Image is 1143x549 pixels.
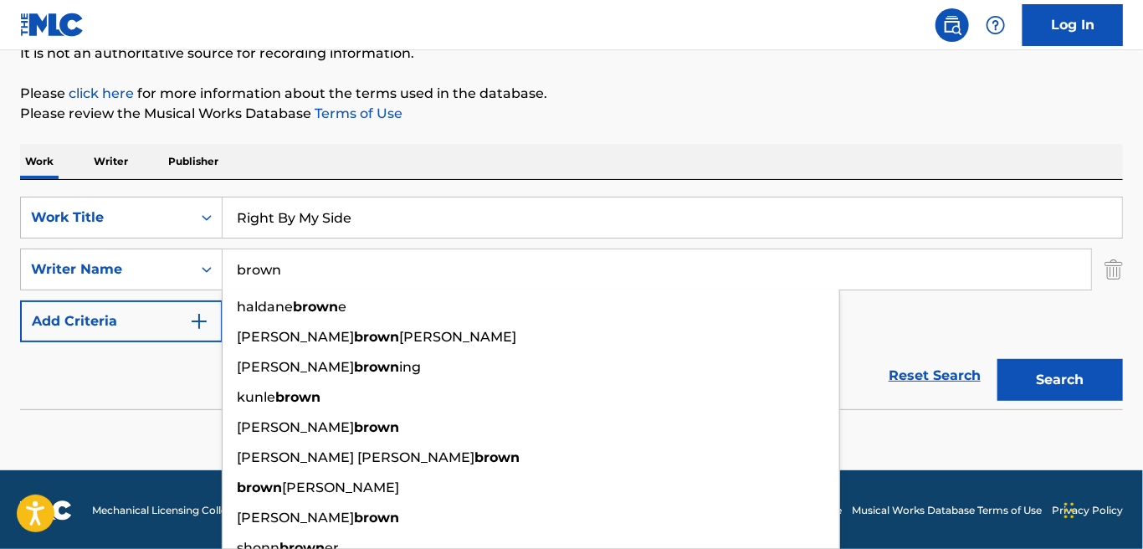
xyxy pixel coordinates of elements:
[354,419,399,435] strong: brown
[20,197,1123,409] form: Search Form
[237,359,354,375] span: [PERSON_NAME]
[354,359,399,375] strong: brown
[69,85,134,101] a: click here
[880,357,989,394] a: Reset Search
[20,500,72,521] img: logo
[1064,485,1074,536] div: Drag
[20,144,59,179] p: Work
[1052,503,1123,518] a: Privacy Policy
[1105,249,1123,290] img: Delete Criterion
[354,329,399,345] strong: brown
[89,144,133,179] p: Writer
[935,8,969,42] a: Public Search
[354,510,399,526] strong: brown
[20,13,85,37] img: MLC Logo
[852,503,1042,518] a: Musical Works Database Terms of Use
[338,299,346,315] span: e
[986,15,1006,35] img: help
[163,144,223,179] p: Publisher
[282,480,399,495] span: [PERSON_NAME]
[189,311,209,331] img: 9d2ae6d4665cec9f34b9.svg
[237,389,275,405] span: kunle
[237,449,474,465] span: [PERSON_NAME] [PERSON_NAME]
[311,105,402,121] a: Terms of Use
[237,329,354,345] span: [PERSON_NAME]
[942,15,962,35] img: search
[399,359,421,375] span: ing
[293,299,338,315] strong: brown
[237,419,354,435] span: [PERSON_NAME]
[1059,469,1143,549] iframe: Chat Widget
[275,389,320,405] strong: brown
[1023,4,1123,46] a: Log In
[20,300,223,342] button: Add Criteria
[237,299,293,315] span: haldane
[474,449,520,465] strong: brown
[20,44,1123,64] p: It is not an authoritative source for recording information.
[399,329,516,345] span: [PERSON_NAME]
[979,8,1012,42] div: Help
[237,510,354,526] span: [PERSON_NAME]
[31,259,182,280] div: Writer Name
[92,503,286,518] span: Mechanical Licensing Collective © 2025
[31,208,182,228] div: Work Title
[237,480,282,495] strong: brown
[20,84,1123,104] p: Please for more information about the terms used in the database.
[20,104,1123,124] p: Please review the Musical Works Database
[997,359,1123,401] button: Search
